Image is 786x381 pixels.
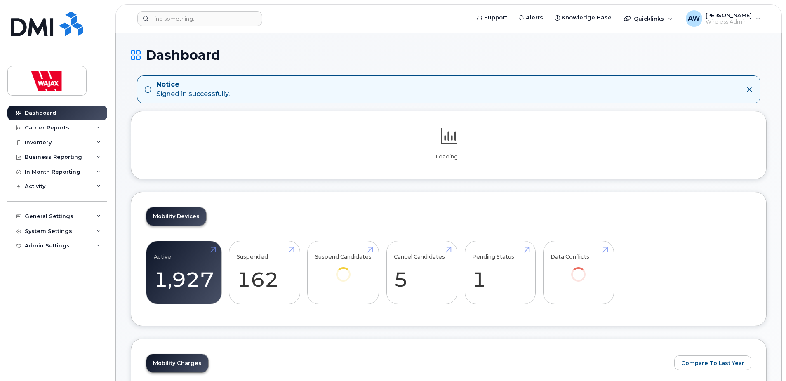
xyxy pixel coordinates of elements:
[146,354,208,372] a: Mobility Charges
[146,153,751,160] p: Loading...
[674,355,751,370] button: Compare To Last Year
[472,245,528,300] a: Pending Status 1
[131,48,767,62] h1: Dashboard
[394,245,449,300] a: Cancel Candidates 5
[156,80,230,89] strong: Notice
[237,245,292,300] a: Suspended 162
[315,245,372,293] a: Suspend Candidates
[551,245,606,293] a: Data Conflicts
[154,245,214,300] a: Active 1,927
[156,80,230,99] div: Signed in successfully.
[681,359,744,367] span: Compare To Last Year
[146,207,206,226] a: Mobility Devices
